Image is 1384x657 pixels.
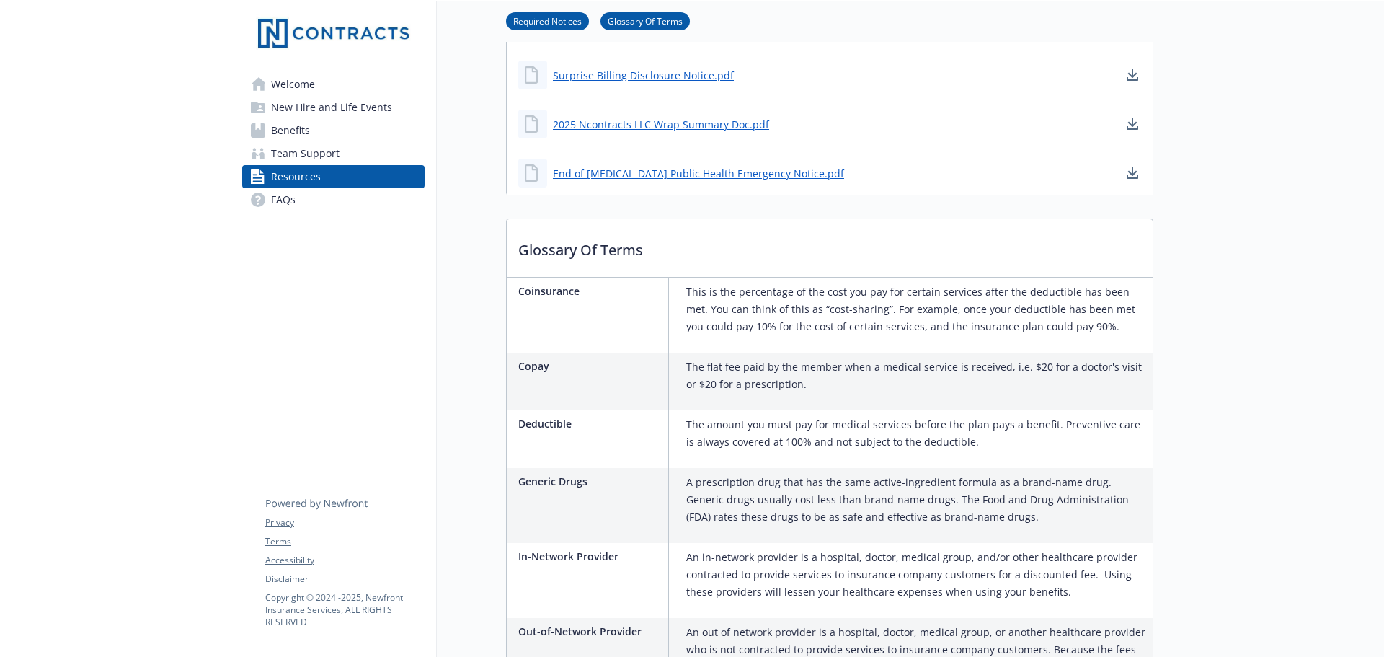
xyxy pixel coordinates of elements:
[265,554,424,567] a: Accessibility
[1124,66,1141,84] a: download document
[518,474,662,489] p: Generic Drugs
[518,624,662,639] p: Out-of-Network Provider
[1124,164,1141,182] a: download document
[507,219,1153,273] p: Glossary Of Terms
[271,96,392,119] span: New Hire and Life Events
[265,573,424,586] a: Disclaimer
[265,516,424,529] a: Privacy
[600,14,690,27] a: Glossary Of Terms
[518,549,662,564] p: In-Network Provider
[686,283,1147,335] p: This is the percentage of the cost you pay for certain services after the deductible has been met...
[553,166,844,181] a: End of [MEDICAL_DATA] Public Health Emergency Notice.pdf
[518,416,662,431] p: Deductible
[1124,115,1141,133] a: download document
[242,142,425,165] a: Team Support
[242,119,425,142] a: Benefits
[242,165,425,188] a: Resources
[271,142,340,165] span: Team Support
[518,283,662,299] p: Coinsurance
[553,117,769,132] a: 2025 Ncontracts LLC Wrap Summary Doc.pdf
[265,591,424,628] p: Copyright © 2024 - 2025 , Newfront Insurance Services, ALL RIGHTS RESERVED
[518,358,662,374] p: Copay
[242,96,425,119] a: New Hire and Life Events
[271,165,321,188] span: Resources
[686,549,1147,601] p: An in-network provider is a hospital, doctor, medical group, and/or other healthcare provider con...
[506,14,589,27] a: Required Notices
[553,68,734,83] a: Surprise Billing Disclosure Notice.pdf
[271,119,310,142] span: Benefits
[271,188,296,211] span: FAQs
[686,358,1147,393] p: The flat fee paid by the member when a medical service is received, i.e. $20 for a doctor's visit...
[265,535,424,548] a: Terms
[242,73,425,96] a: Welcome
[271,73,315,96] span: Welcome
[242,188,425,211] a: FAQs
[686,474,1147,526] p: A prescription drug that has the same active-ingredient formula as a brand-name drug. Generic dru...
[686,416,1147,451] p: The amount you must pay for medical services before the plan pays a benefit. Preventive care is a...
